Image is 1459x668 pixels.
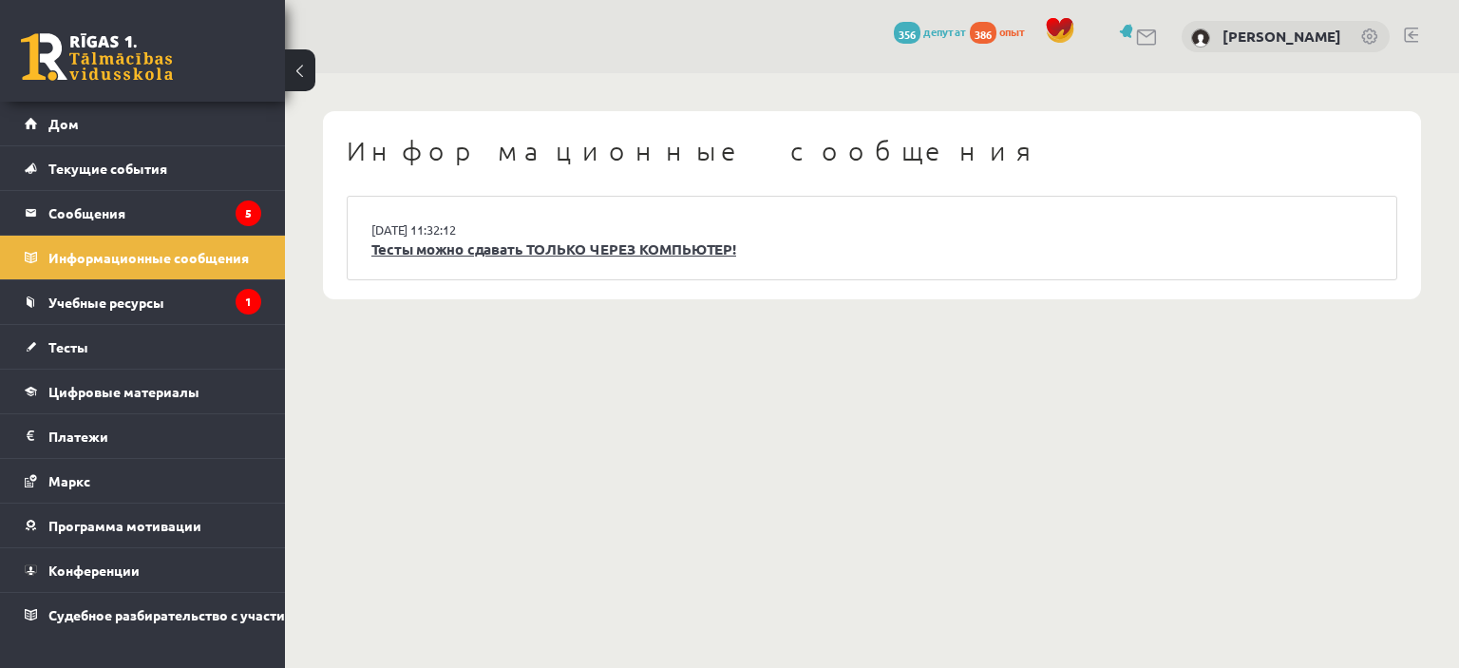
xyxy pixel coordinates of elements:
[970,24,1035,39] a: 386 опыт
[371,239,736,258] font: Тесты можно сдавать ТОЛЬКО ЧЕРЕЗ КОМПЬЮТЕР!
[48,115,79,132] font: Дом
[25,280,261,324] a: Учебные ресурсы
[25,459,261,503] a: Маркс
[48,204,125,221] font: Сообщения
[999,24,1026,39] font: опыт
[25,593,261,637] a: Судебное разбирательство с участием [PERSON_NAME]
[347,135,1042,166] font: Информационные сообщения
[21,33,173,81] a: Рижская 1-я средняя школа заочного обучения
[371,221,456,238] font: [DATE] 11:32:12
[48,472,90,489] font: Маркс
[25,191,261,235] a: Сообщения5
[25,370,261,413] a: Цифровые материалы
[48,606,415,623] font: Судебное разбирательство с участием [PERSON_NAME]
[48,249,249,266] font: Информационные сообщения
[371,220,514,239] a: [DATE] 11:32:12
[48,338,88,355] font: Тесты
[25,146,261,190] a: Текущие события
[245,205,252,220] font: 5
[25,414,261,458] a: Платежи
[923,24,967,39] font: депутат
[25,236,261,279] a: Информационные сообщения1
[245,294,252,309] font: 1
[25,325,261,369] a: Тесты
[975,27,992,42] font: 386
[48,160,167,177] font: Текущие события
[48,517,201,534] font: Программа мотивации
[1191,29,1210,48] img: Руслан Игнатов
[894,24,967,39] a: 356 депутат
[371,239,1373,260] a: Тесты можно сдавать ТОЛЬКО ЧЕРЕЗ КОМПЬЮТЕР!
[48,562,140,579] font: Конференции
[48,428,108,445] font: Платежи
[1222,27,1341,46] a: [PERSON_NAME]
[48,294,164,311] font: Учебные ресурсы
[25,548,261,592] a: Конференции
[25,504,261,547] a: Программа мотивации
[48,383,199,400] font: Цифровые материалы
[899,27,916,42] font: 356
[25,102,261,145] a: Дом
